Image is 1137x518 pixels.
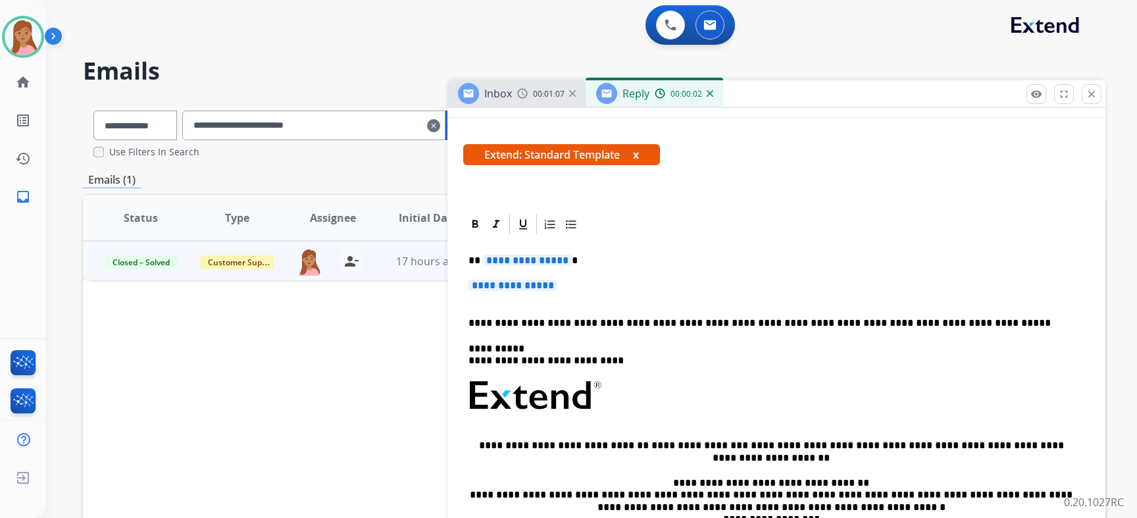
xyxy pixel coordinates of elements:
mat-icon: list_alt [15,113,31,128]
mat-icon: close [1086,88,1098,100]
span: Reply [622,86,649,101]
span: Customer Support [200,255,286,269]
p: 0.20.1027RC [1064,494,1124,510]
mat-icon: history [15,151,31,167]
span: Assignee [310,210,356,226]
div: Underline [513,215,533,234]
mat-icon: home [15,74,31,90]
label: Use Filters In Search [109,145,199,159]
div: Italic [486,215,506,234]
mat-icon: inbox [15,189,31,205]
span: Closed – Solved [105,255,178,269]
h2: Emails [83,58,1105,84]
span: Extend: Standard Template [463,144,660,165]
mat-icon: clear [427,118,440,134]
mat-icon: fullscreen [1058,88,1070,100]
div: Ordered List [540,215,560,234]
img: avatar [5,18,41,55]
span: 00:00:02 [670,89,702,99]
span: Inbox [484,86,512,101]
img: agent-avatar [296,248,322,276]
div: Bullet List [561,215,581,234]
mat-icon: person_remove [343,253,359,269]
span: 17 hours ago [396,254,461,269]
mat-icon: remove_red_eye [1030,88,1042,100]
button: x [633,147,639,163]
p: Emails (1) [83,172,141,188]
div: Bold [465,215,485,234]
span: Initial Date [399,210,458,226]
span: Type [225,210,249,226]
span: Status [124,210,158,226]
span: 00:01:07 [533,89,565,99]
